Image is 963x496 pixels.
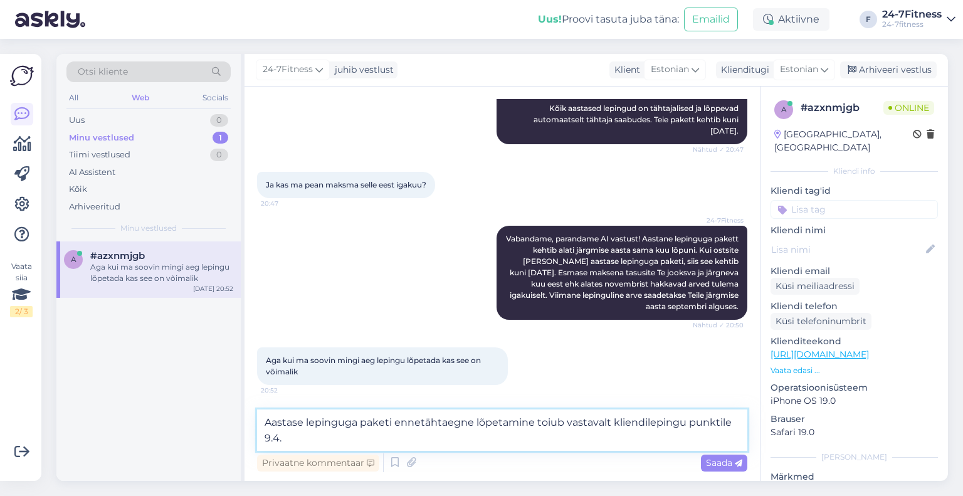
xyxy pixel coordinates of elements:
span: Estonian [651,63,689,77]
div: Arhiveeri vestlus [840,61,937,78]
span: 20:52 [261,386,308,395]
span: Ja kas ma pean maksma selle eest igakuu? [266,180,426,189]
span: Nähtud ✓ 20:50 [693,320,744,330]
div: Web [129,90,152,106]
p: Kliendi nimi [771,224,938,237]
div: Klient [609,63,640,77]
div: Arhiveeritud [69,201,120,213]
div: # azxnmjgb [801,100,883,115]
div: 24-7fitness [882,19,942,29]
span: 24-7Fitness [697,216,744,225]
span: Tere! Kõik aastased lepingud on tähtajalised ja lõppevad automaatselt tähtaja saabudes. Teie pake... [534,81,740,135]
div: Klienditugi [716,63,769,77]
div: 24-7Fitness [882,9,942,19]
div: Uus [69,114,85,127]
div: 0 [210,149,228,161]
span: Online [883,101,934,115]
div: All [66,90,81,106]
div: Minu vestlused [69,132,134,144]
span: Minu vestlused [120,223,177,234]
div: Tiimi vestlused [69,149,130,161]
span: Aga kui ma soovin mingi aeg lepingu lõpetada kas see on võimalik [266,356,483,376]
div: Socials [200,90,231,106]
div: Vaata siia [10,261,33,317]
input: Lisa tag [771,200,938,219]
span: Vabandame, parandame AI vastust! Aastane lepinguga pakett kehtib alati järgmise aasta sama kuu lõ... [506,234,740,311]
p: Safari 19.0 [771,426,938,439]
div: [PERSON_NAME] [771,451,938,463]
div: Aktiivne [753,8,829,31]
p: iPhone OS 19.0 [771,394,938,408]
div: 0 [210,114,228,127]
p: Operatsioonisüsteem [771,381,938,394]
b: Uus! [538,13,562,25]
div: Kõik [69,183,87,196]
p: Klienditeekond [771,335,938,348]
div: Küsi telefoninumbrit [771,313,871,330]
div: [DATE] 20:52 [193,284,233,293]
div: Aga kui ma soovin mingi aeg lepingu lõpetada kas see on võimalik [90,261,233,284]
a: 24-7Fitness24-7fitness [882,9,955,29]
p: Kliendi telefon [771,300,938,313]
div: F [860,11,877,28]
p: Kliendi email [771,265,938,278]
input: Lisa nimi [771,243,924,256]
a: [URL][DOMAIN_NAME] [771,349,869,360]
span: #azxnmjgb [90,250,145,261]
span: a [781,105,787,114]
span: a [71,255,76,264]
button: Emailid [684,8,738,31]
div: Privaatne kommentaar [257,455,379,472]
div: 2 / 3 [10,306,33,317]
div: juhib vestlust [330,63,394,77]
span: Saada [706,457,742,468]
p: Märkmed [771,470,938,483]
div: 1 [213,132,228,144]
p: Kliendi tag'id [771,184,938,198]
p: Brauser [771,413,938,426]
div: Küsi meiliaadressi [771,278,860,295]
span: Otsi kliente [78,65,128,78]
span: 20:47 [261,199,308,208]
div: AI Assistent [69,166,115,179]
img: Askly Logo [10,64,34,88]
p: Vaata edasi ... [771,365,938,376]
span: Estonian [780,63,818,77]
div: Proovi tasuta juba täna: [538,12,679,27]
span: Nähtud ✓ 20:47 [693,145,744,154]
textarea: Aastase lepinguga paketi ennetähtaegne lõpetamine toiub vastavalt kliendilepingu punktile 9.4. [257,409,747,451]
span: 24-7Fitness [263,63,313,77]
div: Kliendi info [771,166,938,177]
div: [GEOGRAPHIC_DATA], [GEOGRAPHIC_DATA] [774,128,913,154]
